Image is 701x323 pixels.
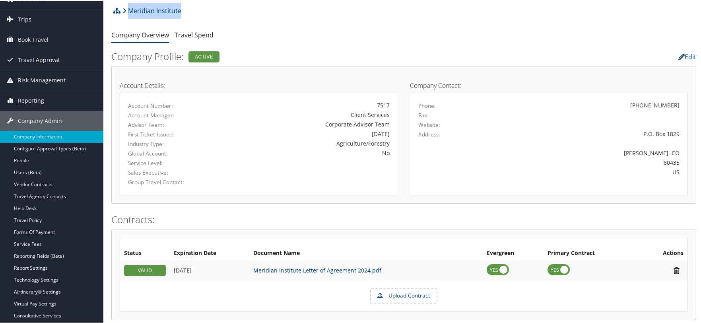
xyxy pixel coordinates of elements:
span: Trips [18,9,31,29]
span: Travel Approval [18,49,60,69]
label: Global Account: [128,149,207,157]
span: Company Admin [18,110,62,130]
div: VALID [124,264,166,275]
div: [DATE] [219,129,389,137]
label: Address: [418,130,440,138]
div: Agriculture/Forestry [219,138,389,147]
th: Document Name [249,245,483,260]
label: Upload Contract [371,288,437,302]
i: Remove Contract [670,266,684,274]
div: [PHONE_NUMBER] [630,100,680,109]
label: Phone: [418,101,436,109]
div: 80435 [486,158,680,166]
a: Meridian Institute [122,2,181,18]
th: Actions [638,245,687,260]
th: Expiration Date [170,245,249,260]
div: Active [188,51,219,62]
span: [DATE] [174,266,192,273]
label: Fax: [418,111,429,119]
label: First Ticket Issued: [128,130,207,138]
div: Client Services [219,110,389,118]
a: Travel Spend [175,30,214,39]
a: Edit [678,52,696,60]
div: P.O. Box 1829 [486,129,680,137]
th: Primary Contract [544,245,639,260]
div: Corporate Advisor Team [219,119,389,128]
div: No [219,148,389,156]
div: 7517 [219,100,389,109]
label: Account Number: [128,101,207,109]
th: Status [120,245,170,260]
label: Account Manager: [128,111,207,119]
a: Company Overview [111,30,169,39]
span: Book Travel [18,29,49,49]
label: Group Travel Contact: [128,177,207,185]
div: [PERSON_NAME], CO [486,148,680,156]
h4: Account Details: [120,82,398,88]
h2: Company Profile: [111,49,497,62]
label: Service Level: [128,158,207,166]
div: US [486,167,680,175]
div: Add/Edit Date [174,266,245,273]
label: Sales Executive: [128,168,207,176]
h2: Contracts: [111,212,696,226]
label: Industry Type: [128,139,207,147]
label: Advisor Team: [128,120,207,128]
h4: Company Contact: [410,82,688,88]
label: Website: [418,120,440,128]
span: Risk Management [18,70,66,90]
span: Reporting [18,90,44,110]
a: Meridian Institute Letter of Agreement 2024.pdf [253,266,381,273]
th: Evergreen [483,245,544,260]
